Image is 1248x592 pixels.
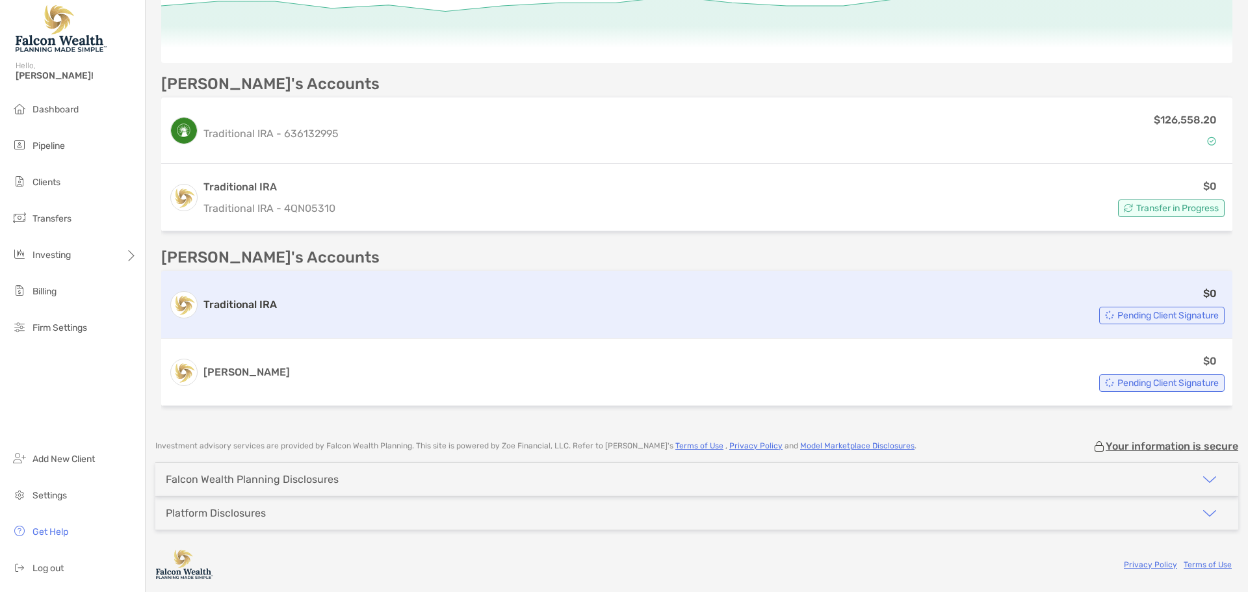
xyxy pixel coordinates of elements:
[1154,112,1217,128] p: $126,558.20
[32,490,67,501] span: Settings
[12,487,27,502] img: settings icon
[1105,311,1114,320] img: Account Status icon
[800,441,915,450] a: Model Marketplace Disclosures
[729,441,783,450] a: Privacy Policy
[1117,312,1219,319] span: Pending Client Signature
[12,523,27,539] img: get-help icon
[1105,378,1114,387] img: Account Status icon
[32,526,68,537] span: Get Help
[32,286,57,297] span: Billing
[161,250,380,266] p: [PERSON_NAME]'s Accounts
[1117,380,1219,387] span: Pending Client Signature
[203,297,277,313] h3: Traditional IRA
[32,322,87,333] span: Firm Settings
[12,174,27,189] img: clients icon
[32,213,71,224] span: Transfers
[32,563,64,574] span: Log out
[166,507,266,519] div: Platform Disclosures
[32,454,95,465] span: Add New Client
[1202,472,1217,487] img: icon arrow
[12,283,27,298] img: billing icon
[171,118,197,144] img: logo account
[171,185,197,211] img: logo account
[12,101,27,116] img: dashboard icon
[155,441,916,451] p: Investment advisory services are provided by Falcon Wealth Planning . This site is powered by Zoe...
[203,365,290,380] h3: [PERSON_NAME]
[171,359,197,385] img: logo account
[12,319,27,335] img: firm-settings icon
[1203,178,1217,194] p: $0
[12,137,27,153] img: pipeline icon
[32,177,60,188] span: Clients
[32,140,65,151] span: Pipeline
[32,250,71,261] span: Investing
[1124,560,1177,569] a: Privacy Policy
[32,104,79,115] span: Dashboard
[12,560,27,575] img: logout icon
[12,246,27,262] img: investing icon
[1184,560,1232,569] a: Terms of Use
[16,5,107,52] img: Falcon Wealth Planning Logo
[12,210,27,225] img: transfers icon
[1203,285,1217,302] p: $0
[155,550,214,579] img: company logo
[12,450,27,466] img: add_new_client icon
[1124,203,1133,212] img: Account Status icon
[161,76,380,92] p: [PERSON_NAME]'s Accounts
[203,125,339,142] p: Traditional IRA - 636132995
[171,292,197,318] img: logo account
[16,70,137,81] span: [PERSON_NAME]!
[166,473,339,485] div: Falcon Wealth Planning Disclosures
[1202,506,1217,521] img: icon arrow
[203,200,335,216] p: Traditional IRA - 4QN05310
[1207,136,1216,146] img: Account Status icon
[1136,205,1219,212] span: Transfer in Progress
[1106,440,1238,452] p: Your information is secure
[675,441,723,450] a: Terms of Use
[1203,353,1217,369] p: $0
[203,179,335,195] h3: Traditional IRA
